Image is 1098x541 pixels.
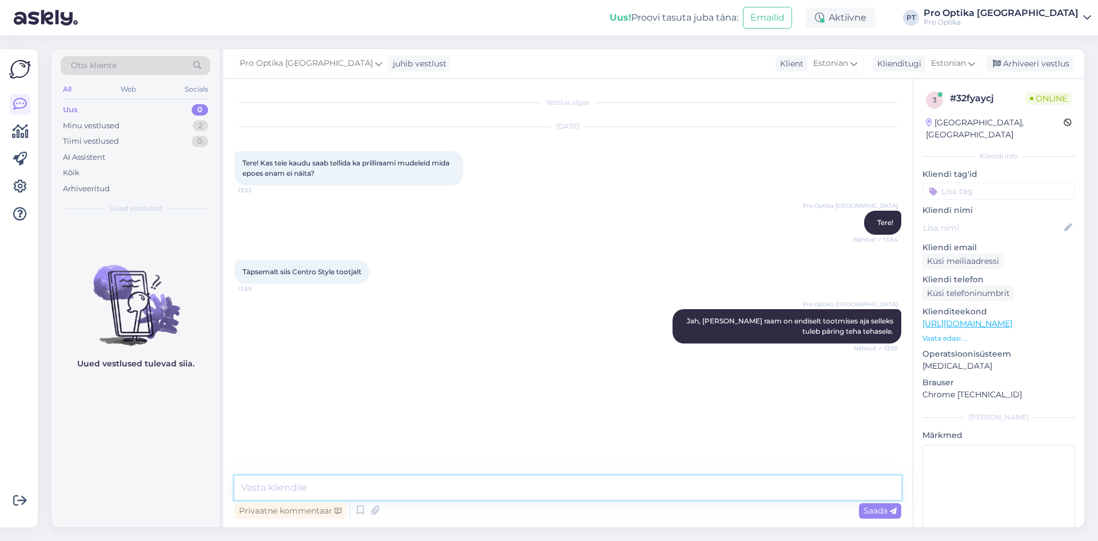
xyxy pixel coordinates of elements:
img: Askly Logo [9,58,31,80]
span: Otsi kliente [71,60,117,72]
span: Estonian [931,57,966,70]
div: Aktiivne [806,7,876,28]
div: 0 [192,104,208,116]
p: Operatsioonisüsteem [922,348,1075,360]
div: Kliendi info [922,151,1075,161]
p: Brauser [922,377,1075,389]
span: 13:55 [238,285,281,293]
span: Estonian [813,57,848,70]
input: Lisa tag [922,183,1075,200]
div: Proovi tasuta juba täna: [610,11,738,25]
a: [URL][DOMAIN_NAME] [922,318,1012,329]
div: Tiimi vestlused [63,136,119,147]
div: Privaatne kommentaar [234,503,346,519]
div: [GEOGRAPHIC_DATA], [GEOGRAPHIC_DATA] [926,117,1064,141]
b: Uus! [610,12,631,23]
span: 3 [933,96,937,104]
p: Chrome [TECHNICAL_ID] [922,389,1075,401]
span: Täpsemalt siis Centro Style tootjalt [242,267,361,276]
div: 2 [193,120,208,132]
span: Tere! Kas teie kaudu saab tellida ka prilliraami mudeleid mida epoes enam ei näita? [242,159,451,177]
div: Minu vestlused [63,120,120,132]
span: Pro Optika [GEOGRAPHIC_DATA] [240,57,373,70]
div: Arhiveeritud [63,183,110,195]
img: No chats [51,244,220,347]
div: [DATE] [234,121,901,132]
span: Saada [864,506,897,516]
div: Pro Optika [GEOGRAPHIC_DATA] [924,9,1079,18]
p: Uued vestlused tulevad siia. [77,358,194,370]
div: Küsi meiliaadressi [922,254,1004,269]
span: Tere! [877,218,893,227]
p: Märkmed [922,429,1075,441]
div: Pro Optika [924,18,1079,27]
div: # 32fyaycj [950,92,1025,105]
div: Kõik [63,167,79,179]
div: [PERSON_NAME] [922,412,1075,422]
div: PT [903,10,919,26]
span: Pro Optika [GEOGRAPHIC_DATA] [803,300,898,309]
span: Jah, [PERSON_NAME] raam on endiselt tootmises aja selleks tuleb päring teha tehasele. [687,317,895,335]
span: Pro Optika [GEOGRAPHIC_DATA] [803,202,898,210]
button: Emailid [743,7,792,29]
p: Kliendi email [922,242,1075,254]
div: Vestlus algas [234,97,901,108]
div: AI Assistent [63,152,105,163]
span: Online [1025,92,1072,105]
div: Socials [182,82,210,97]
p: Kliendi nimi [922,204,1075,216]
div: Web [118,82,138,97]
p: Klienditeekond [922,306,1075,318]
div: Klienditugi [873,58,921,70]
div: Klient [775,58,803,70]
span: Uued vestlused [109,203,162,214]
p: Kliendi telefon [922,274,1075,286]
div: 0 [192,136,208,147]
span: Nähtud ✓ 13:54 [853,235,898,244]
input: Lisa nimi [923,222,1062,234]
div: Uus [63,104,78,116]
div: juhib vestlust [388,58,447,70]
div: Arhiveeri vestlus [986,56,1074,72]
p: Kliendi tag'id [922,168,1075,180]
p: [MEDICAL_DATA] [922,360,1075,372]
p: Vaata edasi ... [922,333,1075,343]
div: Küsi telefoninumbrit [922,286,1015,301]
span: 13:53 [238,186,281,195]
a: Pro Optika [GEOGRAPHIC_DATA]Pro Optika [924,9,1091,27]
span: Nähtud ✓ 13:55 [854,344,898,353]
div: All [61,82,74,97]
